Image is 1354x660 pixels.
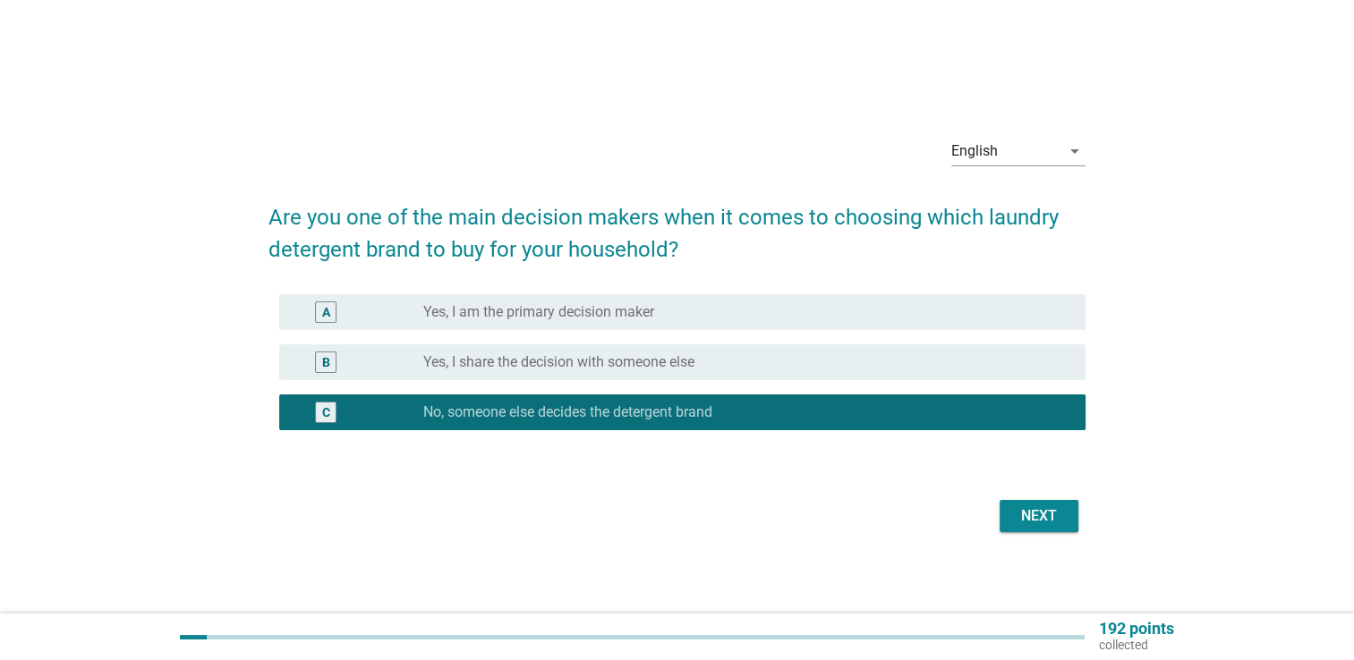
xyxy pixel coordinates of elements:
[1064,140,1086,162] i: arrow_drop_down
[1099,621,1174,637] p: 192 points
[1014,505,1064,527] div: Next
[1000,500,1078,532] button: Next
[423,403,712,421] label: No, someone else decides the detergent brand
[951,143,998,159] div: English
[268,183,1086,266] h2: Are you one of the main decision makers when it comes to choosing which laundry detergent brand t...
[1099,637,1174,653] p: collected
[322,353,330,372] div: B
[423,353,694,371] label: Yes, I share the decision with someone else
[423,303,654,321] label: Yes, I am the primary decision maker
[322,303,330,322] div: A
[322,403,330,422] div: C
